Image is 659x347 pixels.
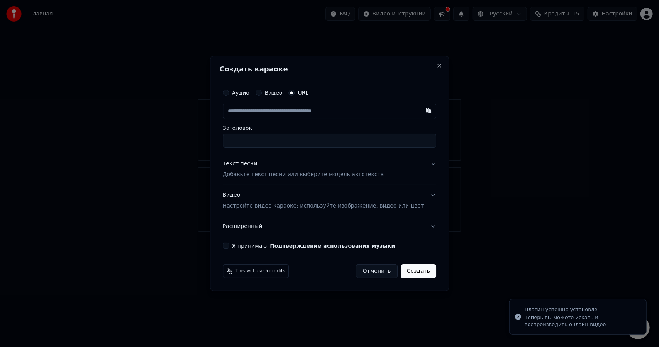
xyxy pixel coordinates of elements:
[223,160,258,168] div: Текст песни
[356,264,398,278] button: Отменить
[232,243,395,248] label: Я принимаю
[265,90,283,95] label: Видео
[223,125,436,131] label: Заголовок
[401,264,436,278] button: Создать
[220,66,439,73] h2: Создать караоке
[223,216,436,236] button: Расширенный
[235,268,285,274] span: This will use 5 credits
[223,154,436,185] button: Текст песниДобавьте текст песни или выберите модель автотекста
[298,90,309,95] label: URL
[232,90,249,95] label: Аудио
[223,185,436,216] button: ВидеоНастройте видео караоке: используйте изображение, видео или цвет
[270,243,395,248] button: Я принимаю
[223,191,424,210] div: Видео
[223,171,384,179] p: Добавьте текст песни или выберите модель автотекста
[223,202,424,210] p: Настройте видео караоке: используйте изображение, видео или цвет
